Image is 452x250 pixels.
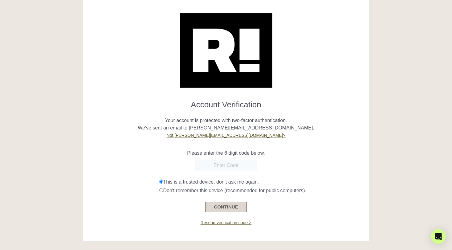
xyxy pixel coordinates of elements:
[201,220,251,225] a: Resend verification code >
[180,13,272,88] img: Retention.com
[88,109,364,139] p: Your account is protected with two-factor authentication. We've sent an email to [PERSON_NAME][EM...
[431,229,446,244] div: Open Intercom Messenger
[167,133,286,138] a: Not [PERSON_NAME][EMAIL_ADDRESS][DOMAIN_NAME]?
[205,202,246,212] button: CONTINUE
[159,178,364,186] div: This is a trusted device, don't ask me again.
[88,95,364,109] h1: Account Verification
[195,160,257,171] input: Enter Code
[88,149,364,157] p: Please enter the 6 digit code below.
[159,187,364,194] div: Don't remember this device (recommended for public computers).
